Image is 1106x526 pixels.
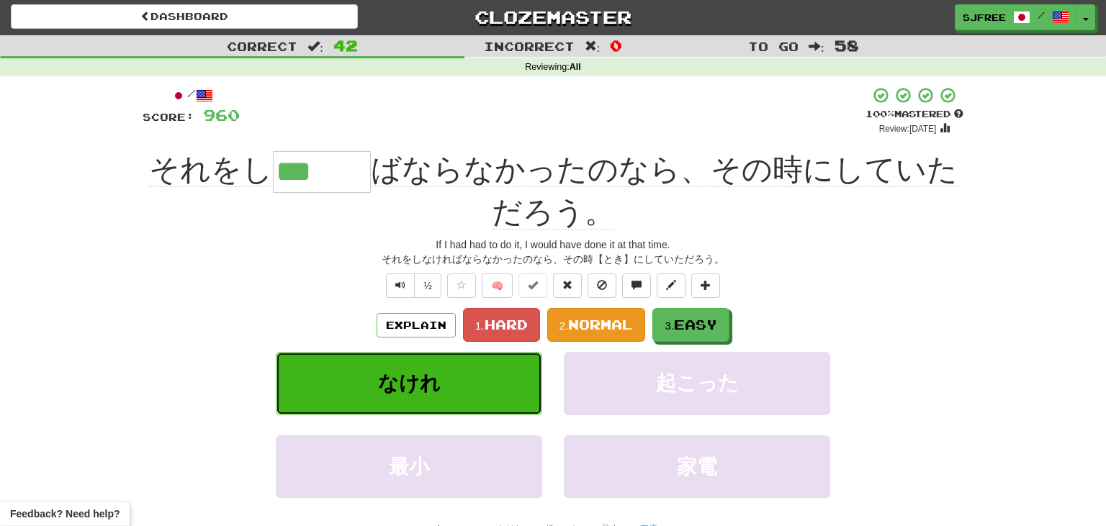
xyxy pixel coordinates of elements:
button: 2.Normal [547,308,646,342]
small: 3. [665,319,674,332]
span: 家電 [677,455,717,478]
div: それをしなければならなかったのなら、その時【とき】にしていただろう。 [143,252,963,266]
a: Dashboard [11,4,358,29]
small: 2. [559,319,569,332]
span: Easy [674,317,717,332]
span: Correct [227,39,297,53]
span: To go [748,39,799,53]
button: 起こった [564,352,830,414]
span: : [585,40,601,53]
button: 最小 [276,435,542,498]
span: : [307,40,323,53]
span: / [1038,10,1045,20]
button: Play sentence audio (ctl+space) [386,273,415,298]
button: 1.Hard [463,308,540,342]
button: 🧠 [482,273,513,298]
button: 家電 [564,435,830,498]
span: なけれ [378,372,441,394]
span: 起こった [656,372,739,394]
div: Mastered [866,108,963,121]
strong: All [570,62,581,72]
a: sjfree / [955,4,1077,30]
button: ½ [414,273,441,298]
span: 42 [333,37,358,54]
div: / [143,86,240,104]
a: Clozemaster [379,4,727,30]
span: 960 [203,106,240,124]
span: Hard [485,317,528,332]
span: 100 % [866,108,894,119]
span: Score: [143,111,194,123]
button: Add to collection (alt+a) [691,273,720,298]
span: sjfree [963,11,1006,24]
small: Review: [DATE] [879,124,937,134]
span: それをし [149,153,273,187]
span: Open feedback widget [10,507,120,521]
span: 0 [610,37,622,54]
div: Text-to-speech controls [383,273,441,298]
div: If I had had to do it, I would have done it at that time. [143,237,963,252]
button: Discuss sentence (alt+u) [622,273,651,298]
button: Edit sentence (alt+d) [657,273,685,298]
button: なけれ [276,352,542,414]
button: Reset to 0% Mastered (alt+r) [553,273,582,298]
span: ばならなかったのなら、その時にしていただろう。 [371,153,958,229]
button: Favorite sentence (alt+f) [447,273,476,298]
small: 1. [475,319,485,332]
span: Incorrect [484,39,575,53]
button: Ignore sentence (alt+i) [588,273,616,298]
span: 58 [835,37,859,54]
span: : [809,40,824,53]
button: 3.Easy [652,308,729,342]
span: Normal [568,317,633,332]
span: 最小 [389,455,429,478]
button: Explain [377,313,456,337]
button: Set this sentence to 100% Mastered (alt+m) [518,273,547,298]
